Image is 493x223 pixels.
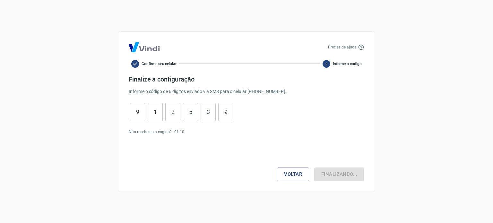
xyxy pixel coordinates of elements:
[174,129,184,135] p: 01 : 10
[129,75,364,83] h4: Finalize a configuração
[142,61,177,67] span: Confirme seu celular
[333,61,362,67] span: Informe o código
[325,62,327,66] text: 2
[277,167,309,181] button: Voltar
[129,129,172,135] p: Não recebeu um cógido?
[129,42,160,52] img: Logo Vind
[129,88,364,95] p: Informe o código de 6 dígitos enviado via SMS para o celular [PHONE_NUMBER] .
[328,44,357,50] p: Precisa de ajuda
